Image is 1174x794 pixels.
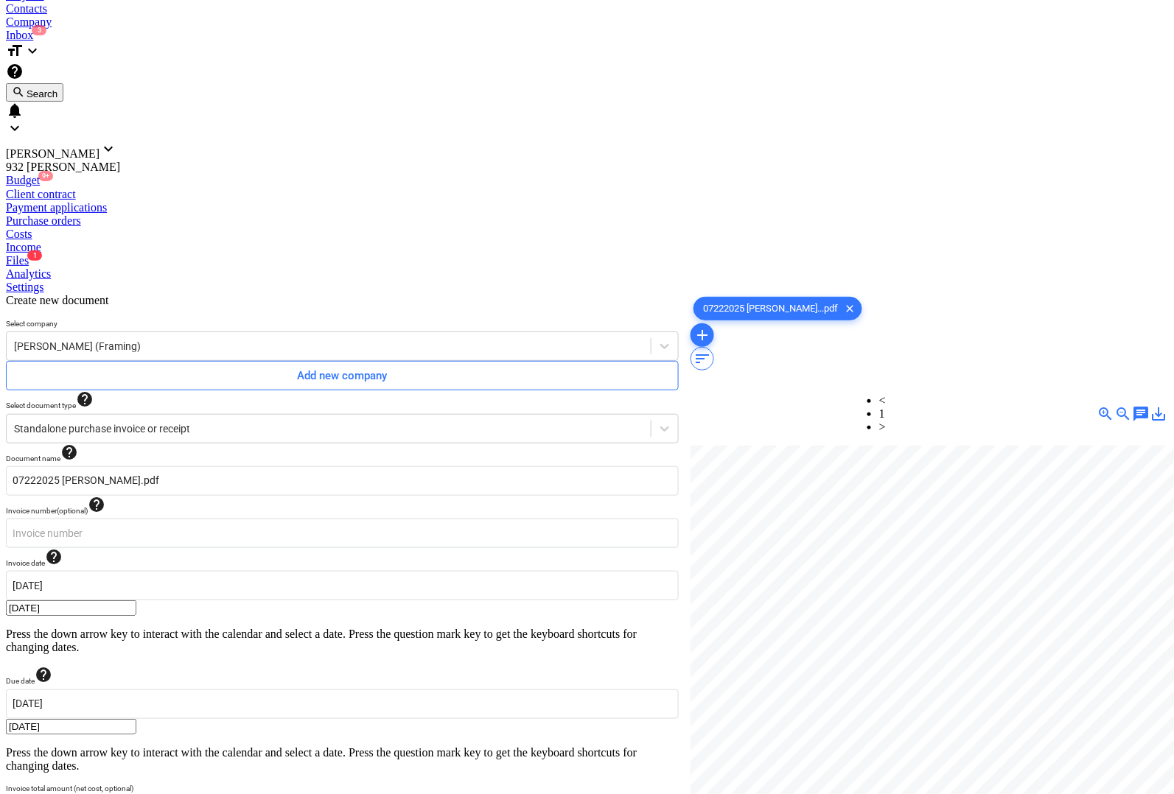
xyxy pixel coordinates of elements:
[6,254,1168,267] div: Files
[45,548,63,566] span: help
[6,571,679,600] input: Invoice date not specified
[6,214,1168,228] a: Purchase orders
[6,519,679,548] input: Invoice number
[6,42,24,60] i: format_size
[6,719,136,734] input: Change
[6,496,679,516] div: Invoice number (optional)
[6,119,24,137] i: keyboard_arrow_down
[6,254,1168,267] a: Files1
[6,29,1168,42] div: Inbox
[60,443,78,461] span: help
[6,443,679,463] div: Document name
[1133,405,1150,423] span: chat
[1097,405,1115,423] span: zoom_in
[6,746,679,773] p: Press the down arrow key to interact with the calendar and select a date. Press the question mark...
[38,171,53,181] span: 9+
[6,161,1168,174] div: 932 [PERSON_NAME]
[6,29,1168,42] a: Inbox3
[693,297,862,320] div: 07222025 [PERSON_NAME]...pdf
[6,319,679,331] p: Select company
[6,241,1168,254] a: Income
[6,666,679,686] div: Due date
[841,300,859,317] span: clear
[1115,405,1133,423] span: zoom_out
[6,267,1168,281] a: Analytics
[6,600,136,616] input: Change
[879,407,885,420] a: Page 1 is your current page
[6,63,24,80] i: Knowledge base
[6,102,24,119] i: notifications
[35,666,52,684] span: help
[6,361,679,390] button: Add new company
[6,174,1168,187] div: Budget
[1100,723,1174,794] iframe: Chat Widget
[99,140,117,158] i: keyboard_arrow_down
[693,350,711,368] span: sort
[6,147,99,160] span: [PERSON_NAME]
[76,390,94,408] span: help
[693,326,711,344] span: add
[88,496,105,513] span: help
[27,250,42,261] span: 1
[6,294,109,306] span: Create new document
[6,228,1168,241] a: Costs
[6,83,63,102] button: Search
[694,303,847,314] span: 07222025 [PERSON_NAME]...pdf
[6,188,1168,201] a: Client contract
[6,15,1168,29] a: Company
[12,85,24,97] span: search
[6,628,679,654] p: Press the down arrow key to interact with the calendar and select a date. Press the question mark...
[32,25,46,35] span: 3
[879,421,886,433] a: Next page
[6,174,1168,187] a: Budget9+
[6,201,1168,214] a: Payment applications
[6,548,679,568] div: Invoice date
[6,281,1168,294] a: Settings
[879,394,886,407] a: Previous page
[24,42,41,60] i: keyboard_arrow_down
[6,2,1168,15] a: Contacts
[1150,405,1168,423] span: save_alt
[298,366,388,385] div: Add new company
[6,689,679,719] input: Due date not specified
[6,466,679,496] input: Document name
[6,390,679,410] div: Select document type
